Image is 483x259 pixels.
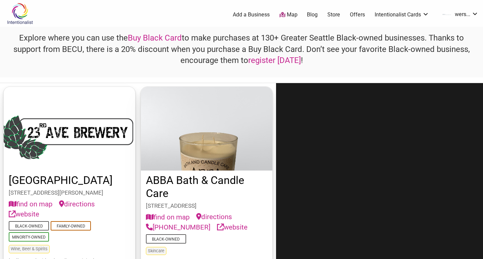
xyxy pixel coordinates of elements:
[9,232,49,242] span: Minority-Owned
[217,222,248,233] a: website
[146,234,186,244] span: Black-Owned
[196,212,232,222] a: directions
[9,199,52,209] button: find on map
[146,247,166,255] span: Skincare
[146,202,267,210] div: [STREET_ADDRESS]
[9,174,113,187] a: [GEOGRAPHIC_DATA]
[141,87,272,171] img: ABBA Bath & Candle Co candle
[59,199,95,209] a: directions
[9,245,50,253] span: Wine, Beer & Spirits
[9,189,130,197] div: [STREET_ADDRESS][PERSON_NAME]
[350,11,365,18] a: Offers
[146,174,244,200] a: ABBA Bath & Candle Care
[327,11,340,18] a: Store
[6,33,477,66] h4: Explore where you can use the to make purchases at 130+ Greater Seattle Black-owned businesses. T...
[4,3,36,24] img: Intentionalist
[146,222,210,233] a: [PHONE_NUMBER]
[4,87,135,171] img: 23rd Ave Brewery's logo
[375,11,429,18] a: Intentionalist Cards
[146,212,190,222] button: find on map
[279,11,298,19] a: Map
[248,56,301,65] a: register [DATE]
[233,11,270,18] a: Add a Business
[128,33,182,43] a: Buy Black Card
[9,221,49,231] span: Black-Owned
[439,9,478,21] a: wers...
[307,11,318,18] a: Blog
[9,209,39,219] a: website
[51,221,91,231] span: Family-Owned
